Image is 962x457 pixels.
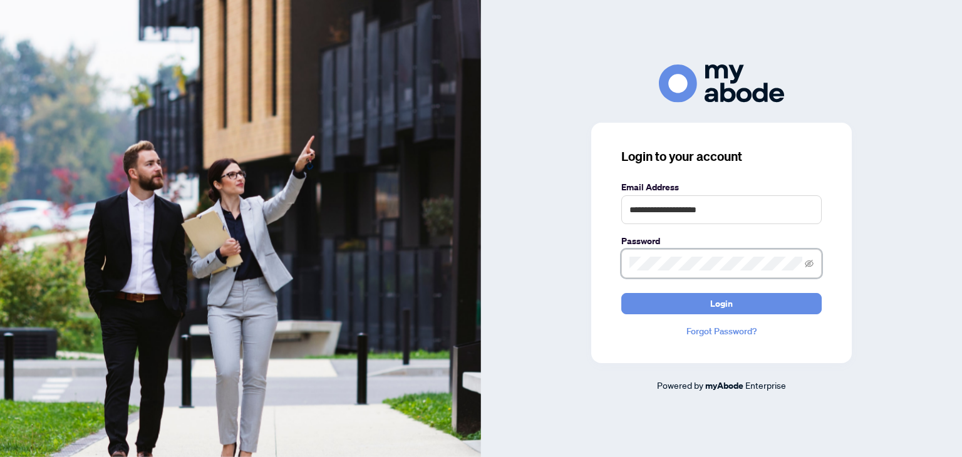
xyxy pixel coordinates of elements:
label: Password [621,234,822,248]
h3: Login to your account [621,148,822,165]
span: Login [710,294,733,314]
a: myAbode [705,379,743,393]
a: Forgot Password? [621,324,822,338]
span: Enterprise [745,379,786,391]
span: eye-invisible [805,259,814,268]
span: Powered by [657,379,703,391]
button: Login [621,293,822,314]
label: Email Address [621,180,822,194]
img: ma-logo [659,64,784,103]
